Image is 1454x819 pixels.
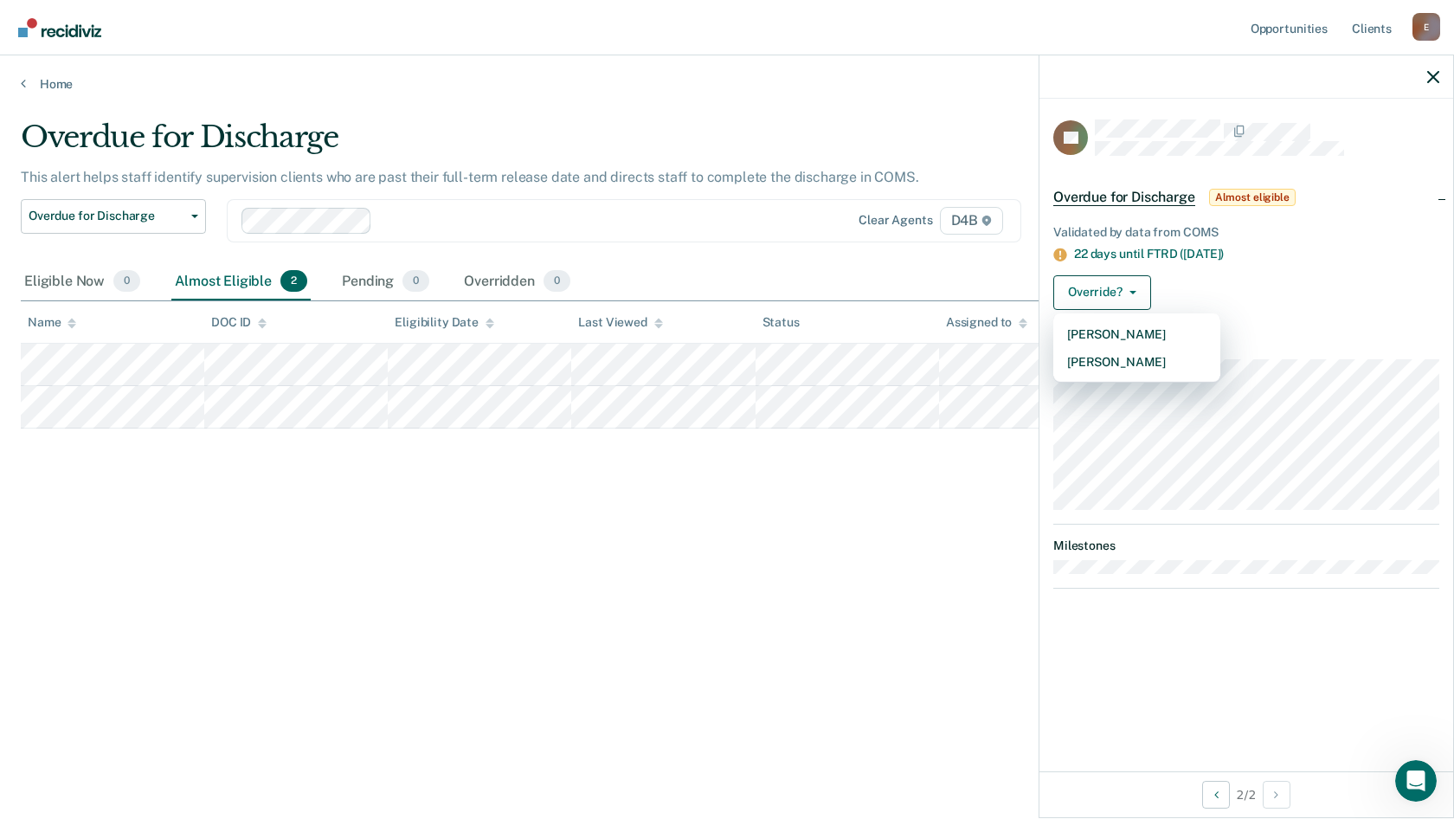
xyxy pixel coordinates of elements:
dt: Supervision [1053,338,1439,352]
button: [PERSON_NAME] [1053,348,1220,376]
img: Recidiviz [18,18,101,37]
span: D4B [940,207,1003,235]
span: 2 [280,270,307,293]
div: DOC ID [211,315,267,330]
div: Clear agents [859,213,932,228]
div: Assigned to [946,315,1027,330]
iframe: Intercom live chat [1395,760,1437,802]
p: This alert helps staff identify supervision clients who are past their full-term release date and... [21,169,919,185]
div: Eligibility Date [395,315,494,330]
span: 0 [113,270,140,293]
span: Overdue for Discharge [29,209,184,223]
div: E [1412,13,1440,41]
div: Overridden [460,263,574,301]
div: Eligible Now [21,263,144,301]
div: 22 days until FTRD ([DATE]) [1074,247,1439,261]
a: Home [21,76,1433,92]
span: 0 [544,270,570,293]
button: Override? [1053,275,1151,310]
span: Overdue for Discharge [1053,189,1195,206]
dt: Milestones [1053,538,1439,553]
button: Previous Opportunity [1202,781,1230,809]
div: Name [28,315,76,330]
button: Profile dropdown button [1412,13,1440,41]
div: Validated by data from COMS [1053,225,1439,240]
span: Almost eligible [1209,189,1296,206]
div: Overdue for DischargeAlmost eligible [1039,170,1453,225]
div: Overdue for Discharge [21,119,1111,169]
div: Status [762,315,800,330]
div: Pending [338,263,433,301]
button: [PERSON_NAME] [1053,320,1220,348]
div: 2 / 2 [1039,771,1453,817]
button: Next Opportunity [1263,781,1290,809]
div: Last Viewed [578,315,662,330]
span: 0 [402,270,429,293]
div: Almost Eligible [171,263,311,301]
